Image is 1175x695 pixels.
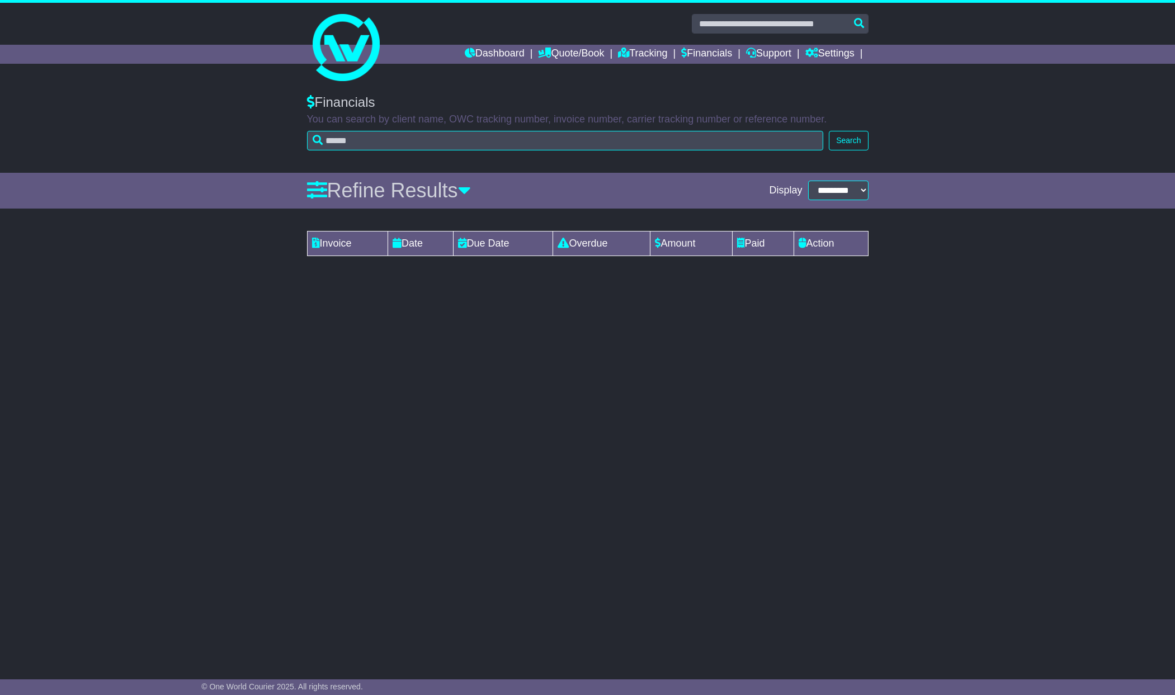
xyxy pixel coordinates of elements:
td: Due Date [453,231,553,256]
a: Quote/Book [538,45,604,64]
td: Action [794,231,868,256]
a: Dashboard [465,45,525,64]
td: Overdue [553,231,650,256]
p: You can search by client name, OWC tracking number, invoice number, carrier tracking number or re... [307,114,869,126]
a: Support [746,45,791,64]
td: Amount [650,231,732,256]
div: Financials [307,94,869,111]
a: Settings [805,45,855,64]
td: Date [388,231,453,256]
span: © One World Courier 2025. All rights reserved. [201,682,363,691]
a: Financials [681,45,732,64]
button: Search [829,131,868,150]
a: Tracking [618,45,667,64]
span: Display [769,185,802,197]
td: Paid [732,231,794,256]
td: Invoice [307,231,388,256]
a: Refine Results [307,179,471,202]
